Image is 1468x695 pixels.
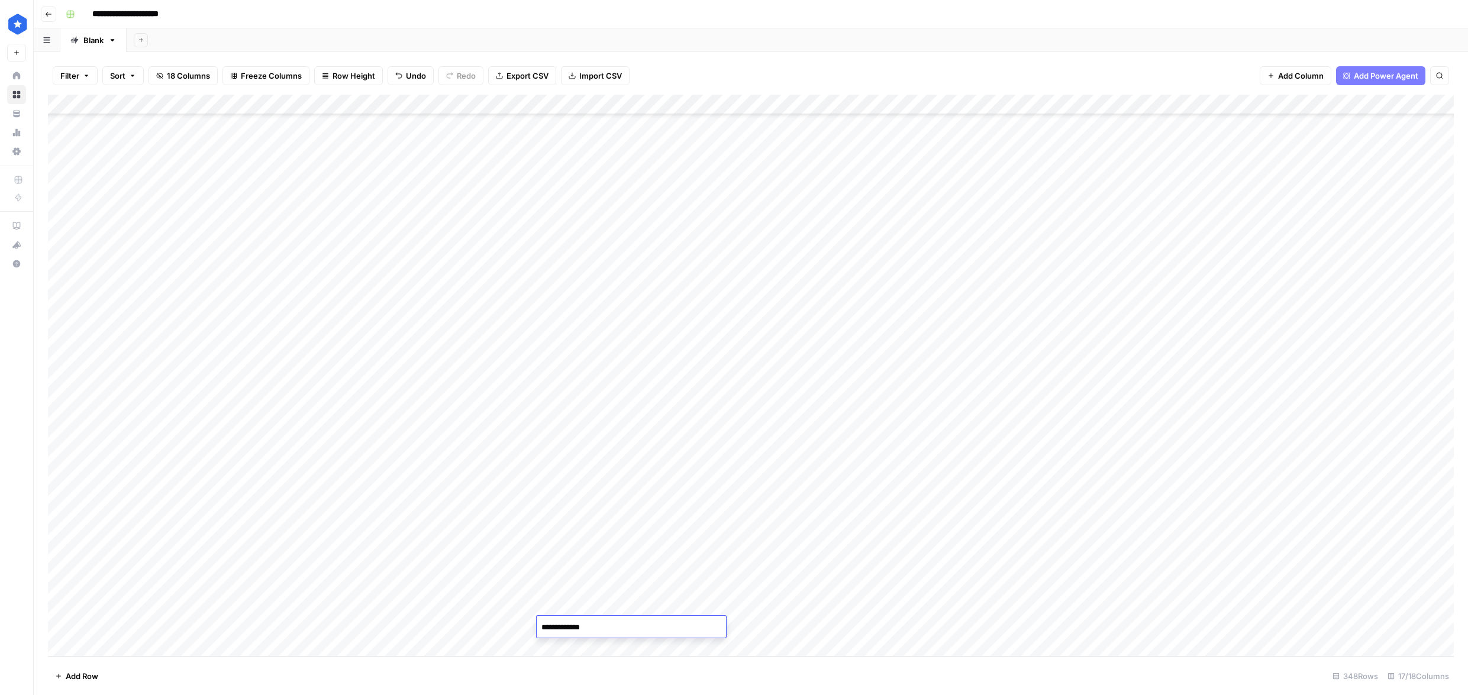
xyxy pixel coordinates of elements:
[488,66,556,85] button: Export CSV
[167,70,210,82] span: 18 Columns
[7,216,26,235] a: AirOps Academy
[7,142,26,161] a: Settings
[8,236,25,254] div: What's new?
[7,66,26,85] a: Home
[102,66,144,85] button: Sort
[53,66,98,85] button: Filter
[149,66,218,85] button: 18 Columns
[579,70,622,82] span: Import CSV
[48,667,105,686] button: Add Row
[561,66,630,85] button: Import CSV
[1278,70,1324,82] span: Add Column
[60,70,79,82] span: Filter
[506,70,549,82] span: Export CSV
[406,70,426,82] span: Undo
[1354,70,1418,82] span: Add Power Agent
[7,104,26,123] a: Your Data
[1383,667,1454,686] div: 17/18 Columns
[7,9,26,39] button: Workspace: ConsumerAffairs
[60,28,127,52] a: Blank
[83,34,104,46] div: Blank
[1260,66,1331,85] button: Add Column
[7,85,26,104] a: Browse
[457,70,476,82] span: Redo
[66,670,98,682] span: Add Row
[222,66,309,85] button: Freeze Columns
[110,70,125,82] span: Sort
[7,235,26,254] button: What's new?
[1328,667,1383,686] div: 348 Rows
[7,123,26,142] a: Usage
[7,254,26,273] button: Help + Support
[314,66,383,85] button: Row Height
[7,14,28,35] img: ConsumerAffairs Logo
[241,70,302,82] span: Freeze Columns
[388,66,434,85] button: Undo
[1336,66,1425,85] button: Add Power Agent
[438,66,483,85] button: Redo
[333,70,375,82] span: Row Height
